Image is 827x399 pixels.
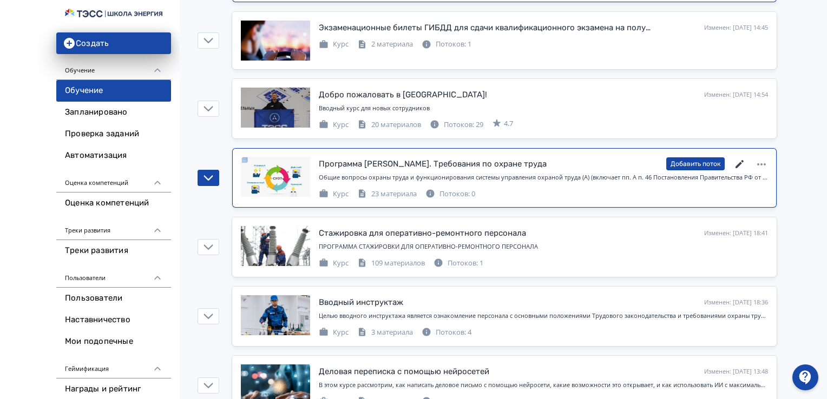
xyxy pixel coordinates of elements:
img: https://files.teachbase.ru/system/account/58100/logo/medium-61d145adc09abfe037a1aefb650fc09a.png [65,9,162,19]
div: Курс [319,327,349,338]
div: Вводный курс для новых сотрудников [319,104,768,113]
a: Наставничество [56,309,171,331]
div: Обучение [56,54,171,80]
div: Потоков: 1 [434,258,483,269]
div: Геймификация [56,353,171,378]
button: Создать [56,32,171,54]
div: Потоков: 4 [422,327,471,338]
div: Треки развития [56,214,171,240]
div: Изменен: [DATE] 18:36 [704,298,768,307]
div: 23 материала [357,189,417,199]
div: Потоков: 1 [422,39,471,50]
div: Потоков: 0 [425,189,475,199]
div: Программа А. Требования по охране труда [319,158,547,170]
div: Добро пожаловать в ТЭСС! [319,89,487,101]
div: Деловая переписка с помощью нейросетей [319,365,489,378]
div: Курс [319,39,349,50]
a: Автоматизация [56,145,171,167]
div: 109 материалов [357,258,425,269]
a: Оценка компетенций [56,192,171,214]
div: Курс [319,189,349,199]
div: Пользователи [56,262,171,288]
div: ПРОГРАММА СТАЖИРОВКИ ДЛЯ ОПЕРАТИВНО-РЕМОНТНОГО ПЕРСОНАЛА [319,242,768,251]
div: Изменен: [DATE] 18:41 [704,229,768,238]
a: Треки развития [56,240,171,262]
div: Вводный инструктаж [319,296,403,309]
div: Общие вопросы охраны труда и функционирования системы управления охраной труда (А) (включает пп. ... [319,173,768,182]
button: Добавить поток [666,157,725,170]
div: В этом курсе рассмотрим, как написать деловое письмо с помощью нейросети, какие возможности это о... [319,381,768,390]
div: Целью вводного инструктажа является ознакомление персонала с основными положениями Трудового зако... [319,311,768,321]
div: Стажировка для оперативно-ремонтного персонала [319,227,526,240]
a: Обучение [56,80,171,102]
div: 3 материала [357,327,413,338]
a: Мои подопечные [56,331,171,353]
a: Запланировано [56,102,171,123]
div: 20 материалов [357,119,421,130]
div: Изменен: [DATE] 13:48 [704,367,768,376]
div: Курс [319,119,349,130]
div: Изменен: [DATE] 14:45 [704,23,768,32]
a: Пользователи [56,288,171,309]
div: 2 материала [357,39,413,50]
div: Экзаменационные билеты ГИБДД для сдачи квалификационного экзамена на получения водительского удос... [319,22,651,34]
div: Курс [319,258,349,269]
div: Изменен: [DATE] 14:54 [704,90,768,99]
span: 4.7 [504,118,513,129]
div: Потоков: 29 [430,119,483,130]
div: Оценка компетенций [56,167,171,192]
a: Проверка заданий [56,123,171,145]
